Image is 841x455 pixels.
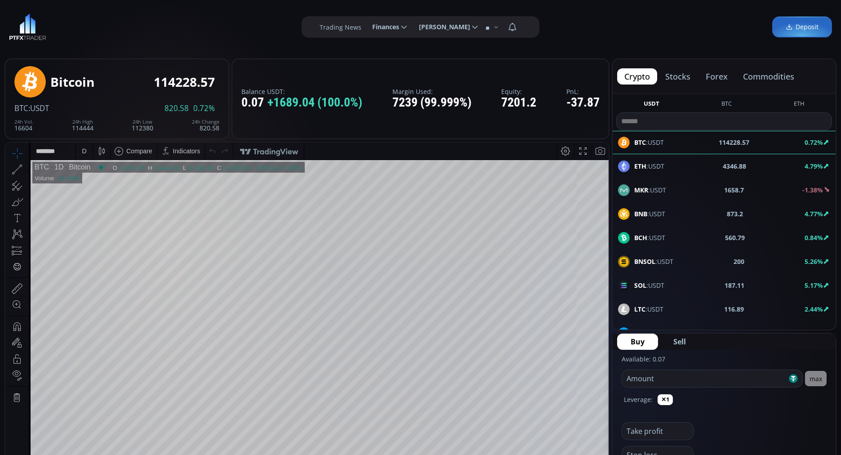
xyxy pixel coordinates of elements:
div: 14.358K [52,32,74,39]
button: ✕1 [658,394,673,405]
div: Hide Drawings Toolbar [21,336,25,348]
b: BCH [634,233,647,242]
span: Sell [673,336,686,347]
div: 5y [32,362,39,369]
div: Bitcoin [58,21,85,29]
span: :USDT [634,281,664,290]
button: crypto [617,68,657,85]
b: 2.44% [805,305,823,313]
div: Market open [92,21,100,29]
span: :USDT [634,304,663,314]
button: BTC [718,99,735,111]
div: 112380 [132,119,153,131]
img: LOGO [9,13,46,40]
b: 26.36 [726,328,742,338]
b: 187.11 [725,281,744,290]
span: :USDT [28,103,49,113]
div: D [76,5,81,12]
label: Available: 0.07 [622,355,665,363]
div: 1d [102,362,109,369]
div: H [142,22,147,29]
div: 24h Vol. [14,119,33,125]
b: ETH [634,162,646,170]
div: 24h Low [132,119,153,125]
label: PnL: [566,88,600,95]
b: 1658.7 [725,185,744,195]
div: 24h High [72,119,93,125]
div: O [107,22,112,29]
div: 114228.57 [154,75,215,89]
div: 114444.00 [147,22,174,29]
span: :USDT [634,257,673,266]
b: 200 [734,257,744,266]
label: Balance USDT: [241,88,362,95]
b: 873.2 [727,209,743,219]
div: Toggle Auto Scale [583,357,602,374]
b: LTC [634,305,645,313]
div: 24h Change [192,119,219,125]
button: Sell [660,334,699,350]
button: ETH [790,99,808,111]
label: Equity: [501,88,536,95]
b: 5.17% [805,281,823,290]
button: forex [699,68,735,85]
div: Bitcoin [50,75,94,89]
div: Indicators [168,5,195,12]
div: BTC [29,21,44,29]
div: 7201.2 [501,96,536,110]
div: auto [587,362,599,369]
b: SOL [634,281,646,290]
div: 114228.58 [216,22,244,29]
span: [PERSON_NAME] [413,18,470,36]
div: log [572,362,580,369]
div:  [8,120,15,129]
span: Deposit [786,22,819,32]
b: 10.15% [801,329,823,337]
div: 16604 [14,119,33,131]
div: 7239 (99.999%) [392,96,472,110]
div: Toggle Log Scale [569,357,583,374]
b: 560.79 [725,233,745,242]
div: C [212,22,216,29]
b: 4.77% [805,210,823,218]
b: -1.38% [802,186,823,194]
span: Finances [366,18,399,36]
button: USDT [640,99,663,111]
div: 5d [89,362,96,369]
div: 1y [45,362,52,369]
label: Margin Used: [392,88,472,95]
b: BNB [634,210,647,218]
div: 114444 [72,119,93,131]
span: 0.72% [193,104,215,112]
button: commodities [736,68,801,85]
b: 0.84% [805,233,823,242]
button: stocks [658,68,698,85]
span: 20:45:13 (UTC) [501,362,544,369]
div: L [178,22,181,29]
div: +1355.64 (+1.20%) [246,22,296,29]
div: Compare [121,5,147,12]
b: 116.89 [724,304,744,314]
b: MKR [634,186,648,194]
span: :USDT [634,328,667,338]
div: 0.07 [241,96,362,110]
b: BNSOL [634,257,655,266]
b: 5.26% [805,257,823,266]
div: 3m [58,362,67,369]
div: 1m [73,362,82,369]
div: 820.58 [192,119,219,131]
b: LINK [634,329,649,337]
div: Toggle Percentage [556,357,569,374]
div: 1D [44,21,58,29]
label: Leverage: [624,395,653,404]
div: -37.87 [566,96,600,110]
div: Volume [29,32,49,39]
button: 20:45:13 (UTC) [498,357,547,374]
span: +1689.04 (100.0%) [267,96,362,110]
span: 820.58 [165,104,189,112]
b: 4.79% [805,162,823,170]
label: Trading News [320,22,361,32]
b: 4346.88 [723,161,746,171]
span: Buy [631,336,645,347]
